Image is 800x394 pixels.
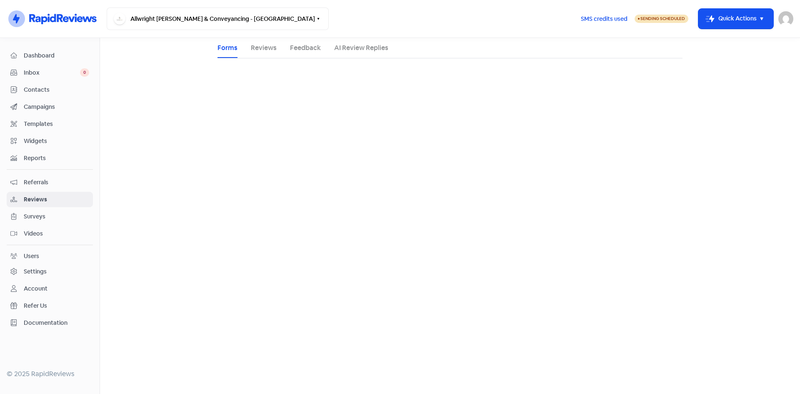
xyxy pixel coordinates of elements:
div: Account [24,284,47,293]
span: Dashboard [24,51,89,60]
button: Allwright [PERSON_NAME] & Conveyancing - [GEOGRAPHIC_DATA] [107,8,329,30]
a: Dashboard [7,48,93,63]
a: Widgets [7,133,93,149]
a: Forms [217,43,237,53]
a: Reviews [251,43,277,53]
a: Contacts [7,82,93,98]
a: Reviews [7,192,93,207]
button: Quick Actions [698,9,773,29]
a: Reports [7,151,93,166]
a: Templates [7,116,93,132]
a: AI Review Replies [334,43,388,53]
span: Inbox [24,68,80,77]
span: Refer Us [24,301,89,310]
a: SMS credits used [574,14,635,23]
a: Inbox 0 [7,65,93,80]
span: Documentation [24,319,89,327]
div: Users [24,252,39,261]
span: Campaigns [24,103,89,111]
a: Refer Us [7,298,93,314]
a: Documentation [7,315,93,331]
div: © 2025 RapidReviews [7,369,93,379]
span: 0 [80,68,89,77]
span: Contacts [24,85,89,94]
a: Referrals [7,175,93,190]
div: Settings [24,267,47,276]
img: User [778,11,793,26]
a: Account [7,281,93,296]
span: Reviews [24,195,89,204]
a: Feedback [290,43,321,53]
span: Sending Scheduled [640,16,685,21]
a: Videos [7,226,93,241]
span: Templates [24,120,89,128]
a: Surveys [7,209,93,224]
a: Users [7,248,93,264]
span: SMS credits used [581,15,627,23]
a: Campaigns [7,99,93,115]
span: Surveys [24,212,89,221]
a: Settings [7,264,93,279]
span: Widgets [24,137,89,146]
span: Reports [24,154,89,163]
span: Referrals [24,178,89,187]
a: Sending Scheduled [635,14,688,24]
span: Videos [24,229,89,238]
